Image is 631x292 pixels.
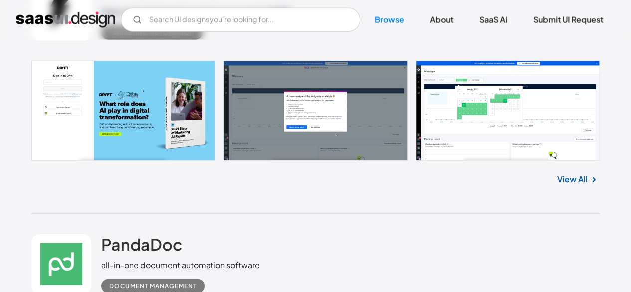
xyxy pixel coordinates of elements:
[101,234,182,254] h2: PandaDoc
[16,12,115,28] a: home
[101,259,260,271] div: all-in-one document automation software
[121,8,360,32] form: Email Form
[467,9,519,31] a: SaaS Ai
[109,280,197,292] div: Document Management
[418,9,465,31] a: About
[121,8,360,32] input: Search UI designs you're looking for...
[521,9,615,31] a: Submit UI Request
[557,173,588,185] a: View All
[363,9,416,31] a: Browse
[101,234,182,259] a: PandaDoc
